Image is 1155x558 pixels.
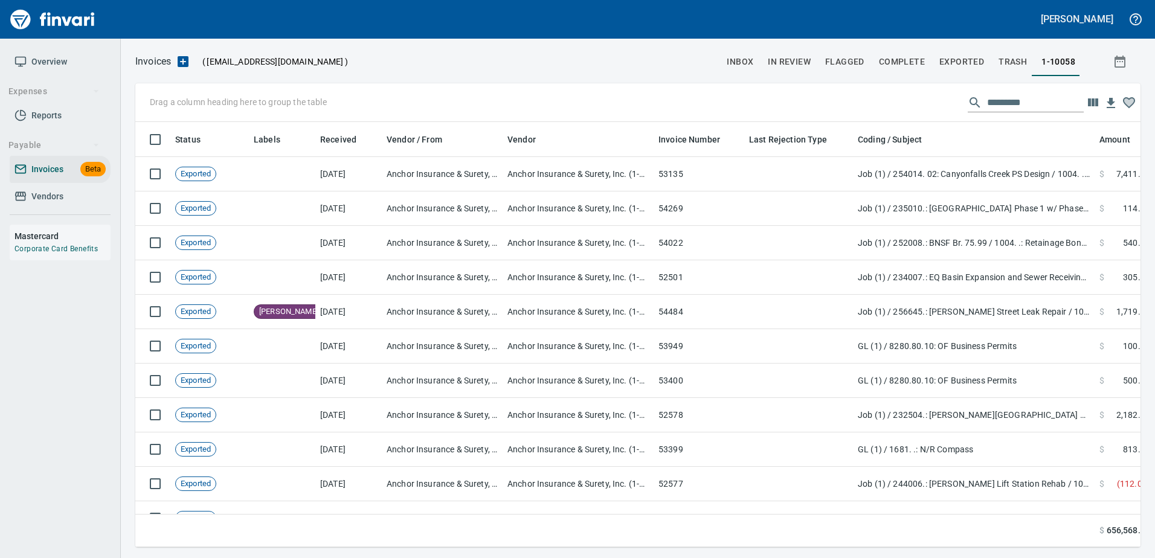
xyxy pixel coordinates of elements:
span: $ [1099,512,1104,524]
button: Download Table [1102,94,1120,112]
button: Choose columns to display [1084,94,1102,112]
span: 1,719.00 [1116,306,1150,318]
span: trash [999,54,1027,69]
span: Amount [1099,132,1146,147]
td: Anchor Insurance & Surety, Inc. (1-10058) [503,329,654,364]
td: 54022 [654,226,744,260]
button: [PERSON_NAME] [1038,10,1116,28]
span: In Review [768,54,811,69]
span: Exported [176,478,216,490]
span: 7,411.00 [1116,168,1150,180]
td: GL (1) / 8280.80.10: OF Business Permits [853,329,1095,364]
td: 53949 [654,329,744,364]
span: Exported [176,306,216,318]
td: Anchor Insurance & Surety, Inc. (1-10058) [503,157,654,191]
td: [DATE] [315,295,382,329]
span: 188.00 [1123,512,1150,524]
p: ( ) [195,56,348,68]
span: Exported [176,341,216,352]
p: Invoices [135,54,171,69]
span: $ [1099,524,1104,537]
td: Job (1) / 235010.: [GEOGRAPHIC_DATA] Phase 1 w/ Phase II Grading / 1003. 301.: General Requiremen... [853,191,1095,226]
td: Job (1) / 232504.: [PERSON_NAME][GEOGRAPHIC_DATA] & Ride Direct Access / 1004. .: Bonds / 5: Other [853,398,1095,432]
span: Amount [1099,132,1130,147]
span: Vendor [507,132,552,147]
td: GL (1) / 1681. .: N/R Compass [853,432,1095,467]
td: Anchor Insurance & Surety, Inc. (1-10058) [503,191,654,226]
span: Vendor / From [387,132,442,147]
span: $ [1099,202,1104,214]
span: Exported [176,375,216,386]
a: Vendors [10,183,111,210]
span: 114.00 [1123,202,1150,214]
td: Anchor Insurance & Surety, Inc. (1-10058) [382,432,503,467]
span: Vendor [507,132,536,147]
td: [DATE] [315,329,382,364]
span: Exported [176,444,216,455]
td: 54484 [654,295,744,329]
span: [PERSON_NAME] [254,306,323,318]
span: Expenses [8,84,100,99]
td: GL (1) / 8280.80.10: OF Business Permits [853,501,1095,536]
span: Exported [176,272,216,283]
span: [EMAIL_ADDRESS][DOMAIN_NAME] [205,56,344,68]
td: Anchor Insurance & Surety, Inc. (1-10058) [382,329,503,364]
td: 53135 [654,157,744,191]
td: 53399 [654,432,744,467]
span: Payable [8,138,100,153]
span: Exported [939,54,984,69]
span: 305.00 [1123,271,1150,283]
td: Anchor Insurance & Surety, Inc. (1-10058) [382,226,503,260]
span: 813.00 [1123,443,1150,455]
td: Job (1) / 256645.: [PERSON_NAME] Street Leak Repair / 1002. .: General Conditions Equipment Mobil... [853,295,1095,329]
span: Received [320,132,356,147]
td: 52577 [654,467,744,501]
button: Upload an Invoice [171,54,195,69]
span: Overview [31,54,67,69]
span: $ [1099,306,1104,318]
span: ( 112.00 ) [1117,478,1150,490]
td: [DATE] [315,157,382,191]
span: $ [1099,374,1104,386]
span: Labels [254,132,280,147]
td: Anchor Insurance & Surety, Inc. (1-10058) [382,157,503,191]
button: Column choices favorited. Click to reset to default [1120,94,1138,112]
td: [DATE] [315,501,382,536]
span: 656,568.00 [1107,524,1150,537]
span: Vendor / From [387,132,458,147]
span: inbox [727,54,753,69]
td: 54269 [654,191,744,226]
td: Anchor Insurance & Surety, Inc. (1-10058) [503,501,654,536]
td: Anchor Insurance & Surety, Inc. (1-10058) [382,260,503,295]
td: Anchor Insurance & Surety, Inc. (1-10058) [503,295,654,329]
td: 53400 [654,364,744,398]
td: Anchor Insurance & Surety, Inc. (1-10058) [503,398,654,432]
td: [DATE] [315,260,382,295]
h5: [PERSON_NAME] [1041,13,1113,25]
span: 540.00 [1123,237,1150,249]
td: 52578 [654,398,744,432]
td: Anchor Insurance & Surety, Inc. (1-10058) [503,226,654,260]
td: Anchor Insurance & Surety, Inc. (1-10058) [382,501,503,536]
span: $ [1099,443,1104,455]
span: 2,182.00 [1116,409,1150,421]
span: Reports [31,108,62,123]
span: Exported [176,237,216,249]
span: Last Rejection Type [749,132,827,147]
td: [DATE] [315,191,382,226]
span: 100.00 [1123,340,1150,352]
a: Reports [10,102,111,129]
td: Job (1) / 254014. 02: Canyonfalls Creek PS Design / 1004. .: General Conditions Permits/Bonds/Ins... [853,157,1095,191]
span: $ [1099,340,1104,352]
span: Exported [176,409,216,421]
span: Vendors [31,189,63,204]
span: Status [175,132,201,147]
td: Anchor Insurance & Surety, Inc. (1-10058) [382,467,503,501]
td: [DATE] [315,467,382,501]
nav: breadcrumb [135,54,171,69]
span: Exported [176,203,216,214]
td: Anchor Insurance & Surety, Inc. (1-10058) [382,364,503,398]
span: Exported [176,168,216,180]
td: 52501 [654,260,744,295]
td: [DATE] [315,364,382,398]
